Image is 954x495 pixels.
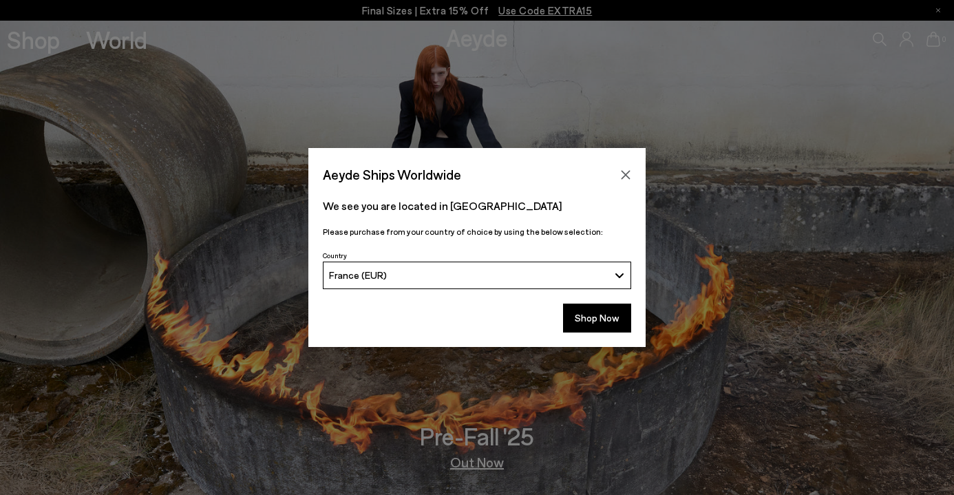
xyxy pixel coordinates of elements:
p: Please purchase from your country of choice by using the below selection: [323,225,631,238]
button: Shop Now [563,304,631,333]
span: Aeyde Ships Worldwide [323,162,461,187]
button: Close [615,165,636,185]
span: France (EUR) [329,269,387,281]
p: We see you are located in [GEOGRAPHIC_DATA] [323,198,631,214]
span: Country [323,251,347,260]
